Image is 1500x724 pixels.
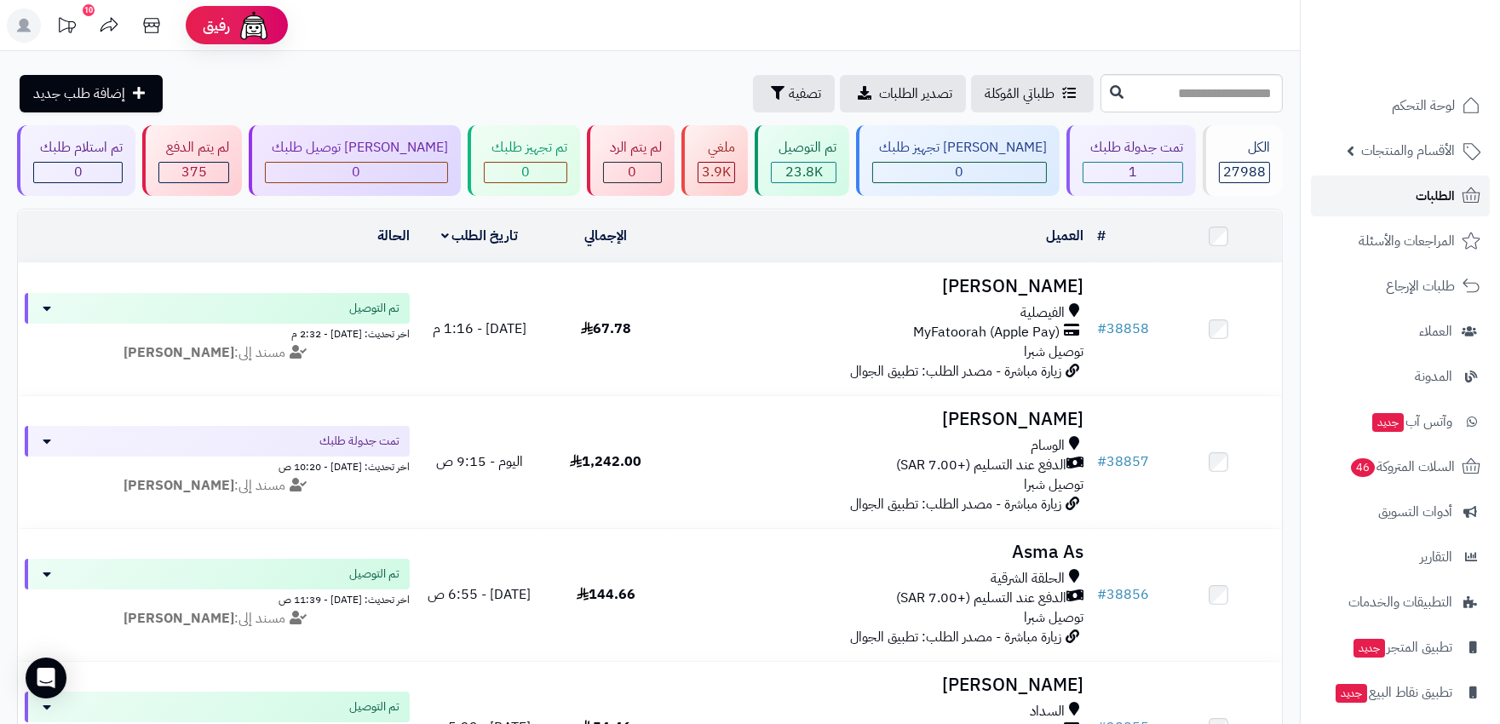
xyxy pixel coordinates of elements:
[913,323,1060,342] span: MyFatoorah (Apple Pay)
[772,163,835,182] div: 23757
[12,343,422,363] div: مسند إلى:
[1030,702,1065,721] span: السداد
[678,125,751,196] a: ملغي 3.9K
[139,125,244,196] a: لم يتم الدفع 375
[1311,672,1490,713] a: تطبيق نقاط البيعجديد
[26,658,66,698] div: Open Intercom Messenger
[675,277,1083,296] h3: [PERSON_NAME]
[1415,365,1452,388] span: المدونة
[698,138,735,158] div: ملغي
[1334,681,1452,704] span: تطبيق نقاط البيع
[45,9,88,47] a: تحديثات المنصة
[1219,138,1270,158] div: الكل
[265,138,448,158] div: [PERSON_NAME] توصيل طلبك
[675,543,1083,562] h3: Asma As
[698,163,734,182] div: 3855
[751,125,852,196] a: تم التوصيل 23.8K
[237,9,271,43] img: ai-face.png
[873,163,1046,182] div: 0
[1311,582,1490,623] a: التطبيقات والخدمات
[896,589,1066,608] span: الدفع عند التسليم (+7.00 SAR)
[25,324,410,342] div: اخر تحديث: [DATE] - 2:32 م
[1024,342,1083,362] span: توصيل شبرا
[1223,162,1266,182] span: 27988
[1097,319,1149,339] a: #38858
[1348,590,1452,614] span: التطبيقات والخدمات
[785,162,823,182] span: 23.8K
[349,566,399,583] span: تم التوصيل
[25,457,410,474] div: اخر تحديث: [DATE] - 10:20 ص
[1350,457,1376,478] span: 46
[1371,410,1452,434] span: وآتس آب
[12,476,422,496] div: مسند إلى:
[1311,356,1490,397] a: المدونة
[896,456,1066,475] span: الدفع عند التسليم (+7.00 SAR)
[441,226,519,246] a: تاريخ الطلب
[433,319,526,339] span: [DATE] - 1:16 م
[985,83,1055,104] span: طلباتي المُوكلة
[1372,413,1404,432] span: جديد
[14,125,139,196] a: تم استلام طلبك 0
[20,75,163,112] a: إضافة طلب جديد
[124,475,234,496] strong: [PERSON_NAME]
[1311,401,1490,442] a: وآتس آبجديد
[1311,537,1490,577] a: التقارير
[266,163,447,182] div: 0
[1361,139,1455,163] span: الأقسام والمنتجات
[34,163,122,182] div: 0
[377,226,410,246] a: الحالة
[319,433,399,450] span: تمت جدولة طلبك
[1392,94,1455,118] span: لوحة التحكم
[850,361,1061,382] span: زيارة مباشرة - مصدر الطلب: تطبيق الجوال
[521,162,530,182] span: 0
[675,410,1083,429] h3: [PERSON_NAME]
[25,589,410,607] div: اخر تحديث: [DATE] - 11:39 ص
[1024,474,1083,495] span: توصيل شبرا
[1419,319,1452,343] span: العملاء
[577,584,635,605] span: 144.66
[603,138,662,158] div: لم يتم الرد
[1311,627,1490,668] a: تطبيق المتجرجديد
[436,451,523,472] span: اليوم - 9:15 ص
[349,698,399,715] span: تم التوصيل
[33,83,125,104] span: إضافة طلب جديد
[203,15,230,36] span: رفيق
[1083,138,1182,158] div: تمت جدولة طلبك
[485,163,566,182] div: 0
[850,627,1061,647] span: زيارة مباشرة - مصدر الطلب: تطبيق الجوال
[1311,85,1490,126] a: لوحة التحكم
[1097,319,1106,339] span: #
[245,125,464,196] a: [PERSON_NAME] توصيل طلبك 0
[872,138,1047,158] div: [PERSON_NAME] تجهيز طلبك
[1311,491,1490,532] a: أدوات التسويق
[583,125,678,196] a: لم يتم الرد 0
[1020,303,1065,323] span: الفيصلية
[74,162,83,182] span: 0
[83,4,95,16] div: 10
[464,125,583,196] a: تم تجهيز طلبك 0
[1063,125,1198,196] a: تمت جدولة طلبك 1
[1311,446,1490,487] a: السلات المتروكة46
[1311,311,1490,352] a: العملاء
[753,75,835,112] button: تصفية
[158,138,228,158] div: لم يتم الدفع
[181,162,207,182] span: 375
[1378,500,1452,524] span: أدوات التسويق
[1199,125,1286,196] a: الكل27988
[955,162,963,182] span: 0
[840,75,966,112] a: تصدير الطلبات
[484,138,566,158] div: تم تجهيز طلبك
[584,226,627,246] a: الإجمالي
[33,138,123,158] div: تم استلام طلبك
[1359,229,1455,253] span: المراجعات والأسئلة
[12,609,422,629] div: مسند إلى:
[124,342,234,363] strong: [PERSON_NAME]
[428,584,531,605] span: [DATE] - 6:55 ص
[675,675,1083,695] h3: [PERSON_NAME]
[570,451,641,472] span: 1,242.00
[1031,436,1065,456] span: الوسام
[159,163,227,182] div: 375
[1097,584,1149,605] a: #38856
[789,83,821,104] span: تصفية
[581,319,631,339] span: 67.78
